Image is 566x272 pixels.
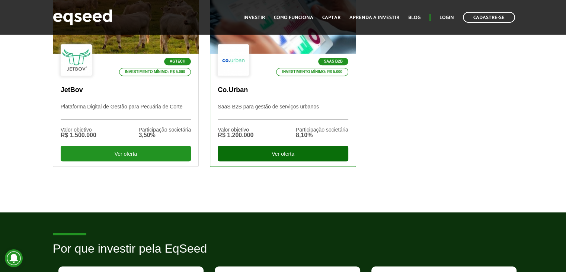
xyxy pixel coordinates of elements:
[243,15,265,20] a: Investir
[318,58,348,65] p: SaaS B2B
[164,58,191,65] p: Agtech
[218,146,348,161] div: Ver oferta
[61,104,191,120] p: Plataforma Digital de Gestão para Pecuária de Corte
[61,132,96,138] div: R$ 1.500.000
[119,68,191,76] p: Investimento mínimo: R$ 5.000
[439,15,454,20] a: Login
[138,132,191,138] div: 3,50%
[218,86,348,94] p: Co.Urban
[53,242,514,266] h2: Por que investir pela EqSeed
[138,127,191,132] div: Participação societária
[218,104,348,120] p: SaaS B2B para gestão de serviços urbanos
[274,15,313,20] a: Como funciona
[218,127,253,132] div: Valor objetivo
[322,15,340,20] a: Captar
[296,127,348,132] div: Participação societária
[61,127,96,132] div: Valor objetivo
[61,86,191,94] p: JetBov
[276,68,348,76] p: Investimento mínimo: R$ 5.000
[61,146,191,161] div: Ver oferta
[349,15,399,20] a: Aprenda a investir
[53,7,112,27] img: EqSeed
[463,12,515,23] a: Cadastre-se
[408,15,420,20] a: Blog
[218,132,253,138] div: R$ 1.200.000
[296,132,348,138] div: 8,10%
